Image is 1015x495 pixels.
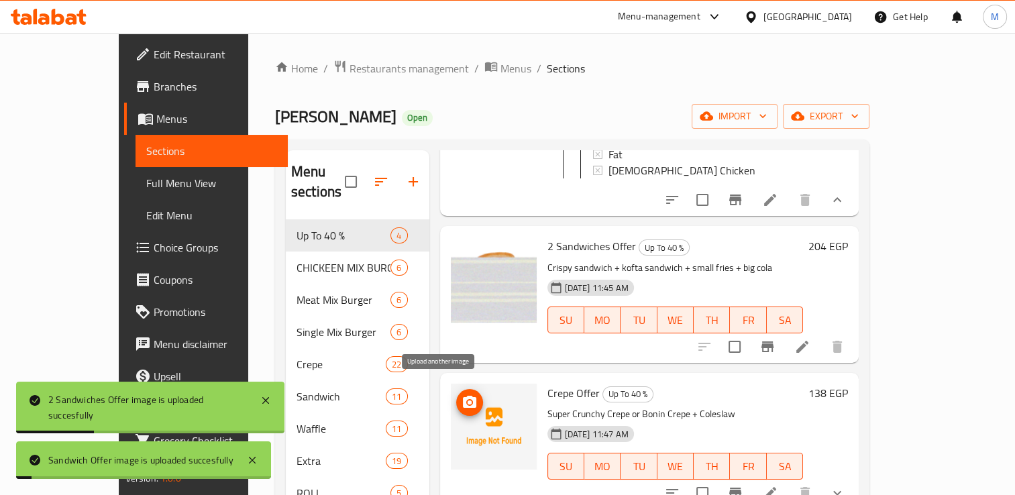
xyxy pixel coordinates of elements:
div: items [390,227,407,243]
div: Menu-management [618,9,700,25]
div: items [390,260,407,276]
a: Edit Menu [136,199,288,231]
span: Sandwich [297,388,386,404]
span: 4 [391,229,407,242]
p: Super Crunchy Crepe or Bonin Crepe + Coleslaw [547,406,804,423]
span: Crepe Offer [547,383,600,403]
button: TU [621,307,657,333]
div: [GEOGRAPHIC_DATA] [763,9,852,24]
button: Add section [397,166,429,198]
span: WE [663,311,688,330]
button: SA [767,453,803,480]
span: Edit Restaurant [154,46,278,62]
div: items [390,292,407,308]
button: FR [730,307,766,333]
span: Select all sections [337,168,365,196]
img: 2 Sandwiches Offer [451,237,537,323]
a: Restaurants management [333,60,469,77]
span: Full Menu View [146,175,278,191]
svg: Show Choices [829,192,845,208]
span: WE [663,457,688,476]
div: items [386,453,407,469]
span: Menu disclaimer [154,336,278,352]
button: MO [584,307,621,333]
span: TU [626,457,651,476]
span: FR [735,457,761,476]
span: Upsell [154,368,278,384]
span: Open [402,112,433,123]
button: SU [547,307,584,333]
div: Up To 40 %4 [286,219,429,252]
div: Meat Mix Burger6 [286,284,429,316]
h6: 138 EGP [808,384,848,402]
span: Branches [154,78,278,95]
div: CHICKEEN MIX BURGER [297,260,390,276]
button: delete [821,331,853,363]
button: WE [657,307,694,333]
p: Crispy sandwich + kofta sandwich + small fries + big cola [547,260,804,276]
button: TU [621,453,657,480]
button: SU [547,453,584,480]
a: Upsell [124,360,288,392]
span: Meat Mix Burger [297,292,390,308]
div: items [390,324,407,340]
span: 11 [386,390,407,403]
span: Grocery Checklist [154,433,278,449]
span: Sections [146,143,278,159]
span: SU [553,311,579,330]
div: Sandwich Offer image is uploaded succesfully [48,453,233,467]
span: Edit Menu [146,207,278,223]
span: MO [590,457,615,476]
span: Coupons [154,272,278,288]
span: Up To 40 % [639,240,689,256]
span: Select to update [720,333,749,361]
span: Sort sections [365,166,397,198]
div: Open [402,110,433,126]
span: TH [699,457,725,476]
span: Up To 40 % [603,386,653,402]
span: SU [553,457,579,476]
span: 6 [391,262,407,274]
span: TU [626,311,651,330]
a: Home [275,60,318,76]
button: delete [789,184,821,216]
div: Extra [297,453,386,469]
span: 11 [386,423,407,435]
a: Promotions [124,296,288,328]
div: items [386,388,407,404]
a: Menus [124,103,288,135]
span: [PERSON_NAME] [275,101,396,131]
span: Menus [156,111,278,127]
div: items [386,421,407,437]
button: WE [657,453,694,480]
li: / [323,60,328,76]
a: Branches [124,70,288,103]
span: Crepe [297,356,386,372]
span: Up To 40 % [297,227,390,243]
span: Waffle [297,421,386,437]
span: import [702,108,767,125]
button: TH [694,307,730,333]
button: Branch-specific-item [719,184,751,216]
a: Edit menu item [762,192,778,208]
span: Choice Groups [154,239,278,256]
div: 2 Sandwiches Offer image is uploaded succesfully [48,392,247,423]
a: Menus [484,60,531,77]
button: sort-choices [656,184,688,216]
span: 19 [386,455,407,467]
a: Full Menu View [136,167,288,199]
span: Fat [608,146,623,162]
span: 6 [391,294,407,307]
div: Sandwich11 [286,380,429,412]
span: Sections [547,60,585,76]
div: Up To 40 % [639,239,690,256]
button: TH [694,453,730,480]
button: SA [767,307,803,333]
span: Single Mix Burger [297,324,390,340]
span: SA [772,457,798,476]
div: Waffle11 [286,412,429,445]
